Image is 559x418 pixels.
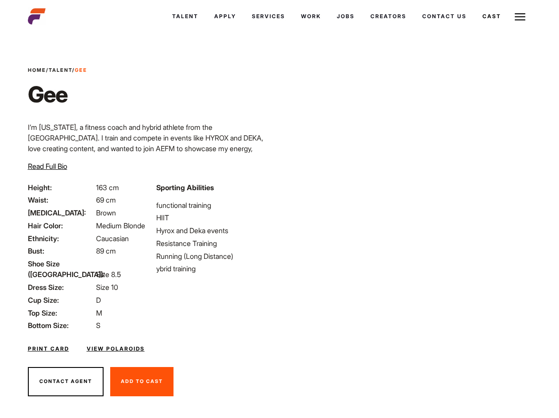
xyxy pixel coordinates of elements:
[156,212,274,223] li: HIIT
[156,238,274,249] li: Resistance Training
[515,12,525,22] img: Burger icon
[28,162,67,171] span: Read Full Bio
[156,183,214,192] strong: Sporting Abilities
[96,183,119,192] span: 163 cm
[96,195,116,204] span: 69 cm
[28,182,94,193] span: Height:
[28,320,94,331] span: Bottom Size:
[28,367,104,396] button: Contact Agent
[96,221,145,230] span: Medium Blonde
[96,246,116,255] span: 89 cm
[28,282,94,293] span: Dress Size:
[28,233,94,244] span: Ethnicity:
[28,122,274,164] p: I’m [US_STATE], a fitness coach and hybrid athlete from the [GEOGRAPHIC_DATA]. I train and compet...
[28,308,94,318] span: Top Size:
[329,4,362,28] a: Jobs
[28,195,94,205] span: Waist:
[75,67,87,73] strong: Gee
[121,378,163,384] span: Add To Cast
[206,4,244,28] a: Apply
[474,4,509,28] a: Cast
[244,4,293,28] a: Services
[28,220,94,231] span: Hair Color:
[28,161,67,172] button: Read Full Bio
[28,345,69,353] a: Print Card
[87,345,145,353] a: View Polaroids
[28,246,94,256] span: Bust:
[156,225,274,236] li: Hyrox and Deka events
[96,208,116,217] span: Brown
[96,234,129,243] span: Caucasian
[28,295,94,305] span: Cup Size:
[414,4,474,28] a: Contact Us
[96,321,100,330] span: S
[96,296,101,305] span: D
[49,67,72,73] a: Talent
[28,258,94,280] span: Shoe Size ([GEOGRAPHIC_DATA]):
[293,4,329,28] a: Work
[28,207,94,218] span: [MEDICAL_DATA]:
[156,251,274,262] li: Running (Long Distance)
[156,263,274,274] li: ybrid training
[28,67,46,73] a: Home
[28,66,87,74] span: / /
[28,81,87,108] h1: Gee
[96,309,102,317] span: M
[156,200,274,211] li: functional training
[164,4,206,28] a: Talent
[96,283,118,292] span: Size 10
[96,270,121,279] span: Size 8.5
[28,8,46,25] img: cropped-aefm-brand-fav-22-square.png
[110,367,173,396] button: Add To Cast
[362,4,414,28] a: Creators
